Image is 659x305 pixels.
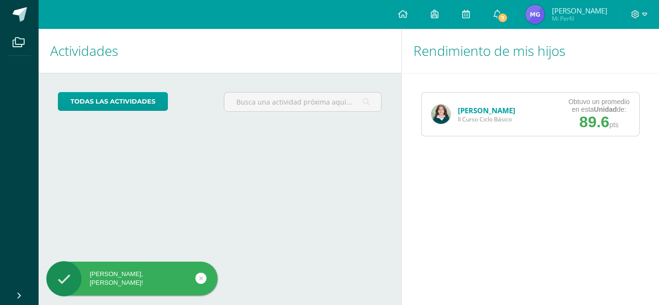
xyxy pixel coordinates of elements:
div: Obtuvo un promedio en esta de: [568,98,630,113]
a: todas las Actividades [58,92,168,111]
strong: Unidad [594,106,617,113]
a: [PERSON_NAME] [458,106,515,115]
span: 7 [497,13,508,23]
input: Busca una actividad próxima aquí... [224,93,382,111]
h1: Actividades [50,29,390,73]
span: pts [609,121,618,129]
span: II Curso Ciclo Básico [458,115,515,123]
span: [PERSON_NAME] [552,6,607,15]
img: 8923daa62efbd57191db6cefd7f14469.png [431,105,451,124]
div: [PERSON_NAME], [PERSON_NAME]! [46,270,218,287]
span: Mi Perfil [552,14,607,23]
h1: Rendimiento de mis hijos [413,29,648,73]
span: 89.6 [579,113,609,131]
img: dc07ea243ad560034c8e307f2f4a0548.png [525,5,545,24]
